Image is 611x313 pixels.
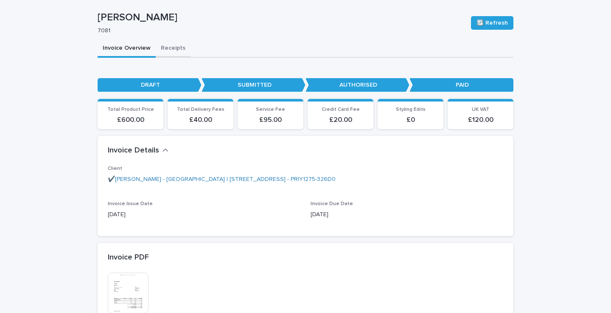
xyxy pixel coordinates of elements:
[156,40,191,58] button: Receipts
[305,78,409,92] p: AUTHORISED
[108,175,336,184] a: ✔️[PERSON_NAME] - [GEOGRAPHIC_DATA] | [STREET_ADDRESS] - PRIY1275-326D0
[409,78,513,92] p: PAID
[98,40,156,58] button: Invoice Overview
[311,210,503,219] p: [DATE]
[108,146,168,155] button: Invoice Details
[453,116,508,124] p: £ 120.00
[243,116,298,124] p: £ 95.00
[256,107,285,112] span: Service Fee
[108,210,300,219] p: [DATE]
[98,11,464,24] p: [PERSON_NAME]
[383,116,438,124] p: £ 0
[471,16,513,30] button: 🔃 Refresh
[313,116,368,124] p: £ 20.00
[108,166,122,171] span: Client
[177,107,224,112] span: Total Delivery Fees
[107,107,154,112] span: Total Product Price
[311,201,353,206] span: Invoice Due Date
[472,107,489,112] span: UK VAT
[98,27,461,34] p: 7081
[476,19,508,27] span: 🔃 Refresh
[108,146,159,155] h2: Invoice Details
[202,78,305,92] p: SUBMITTED
[396,107,426,112] span: Styling Edits
[98,78,202,92] p: DRAFT
[322,107,360,112] span: Credit Card Fee
[108,253,149,262] h2: Invoice PDF
[103,116,158,124] p: £ 600.00
[108,201,153,206] span: Invoice Issue Date
[173,116,228,124] p: £ 40.00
